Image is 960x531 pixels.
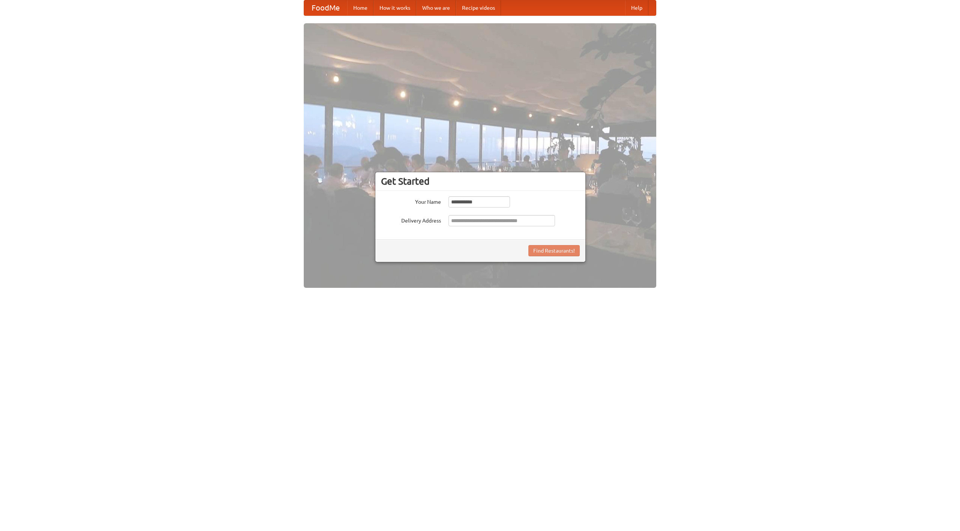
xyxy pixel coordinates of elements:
button: Find Restaurants! [528,245,580,256]
a: How it works [373,0,416,15]
a: Home [347,0,373,15]
a: Who we are [416,0,456,15]
a: Recipe videos [456,0,501,15]
a: FoodMe [304,0,347,15]
label: Your Name [381,196,441,206]
a: Help [625,0,648,15]
h3: Get Started [381,176,580,187]
label: Delivery Address [381,215,441,224]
